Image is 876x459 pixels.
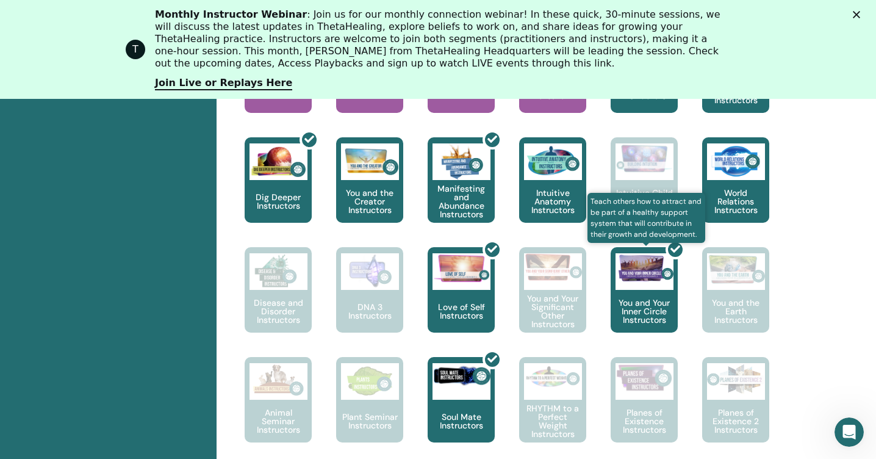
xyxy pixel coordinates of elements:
a: You and Your Significant Other Instructors You and Your Significant Other Instructors [519,247,586,357]
p: You and the Earth Instructors [702,298,769,324]
p: World Relations Instructors [702,189,769,214]
img: Animal Seminar Instructors [250,363,307,400]
a: You and the Earth Instructors You and the Earth Instructors [702,247,769,357]
p: Planes of Existence Instructors [611,408,678,434]
img: You and Your Inner Circle Instructors [616,253,673,283]
p: Animal Seminar Instructors [245,408,312,434]
div: : Join us for our monthly connection webinar! In these quick, 30-minute sessions, we will discuss... [155,9,731,70]
p: You and the Creator Instructors [336,189,403,214]
img: Intuitive Anatomy Instructors [524,143,582,180]
img: Intuitive Child In Me Instructors [616,143,673,173]
p: You and Your Inner Circle Instructors [611,298,678,324]
img: You and the Creator Instructors [341,143,399,180]
img: DNA 3 Instructors [341,253,399,290]
span: Teach others how to attract and be part of a healthy support system that will contribute in their... [587,193,705,243]
a: You and the Creator Instructors You and the Creator Instructors [336,137,403,247]
b: Monthly Instructor Webinar [155,9,307,20]
a: Disease and Disorder Instructors Disease and Disorder Instructors [245,247,312,357]
p: Dig Deeper Instructors [245,193,312,210]
img: Manifesting and Abundance Instructors [433,143,490,180]
a: Intuitive Anatomy Instructors Intuitive Anatomy Instructors [519,137,586,247]
a: DNA 3 Instructors DNA 3 Instructors [336,247,403,357]
img: World Relations Instructors [707,143,765,180]
img: You and the Earth Instructors [707,253,765,285]
a: Dig Deeper Instructors Dig Deeper Instructors [245,137,312,247]
img: Love of Self Instructors [433,253,490,283]
p: Disease and Disorder Instructors [245,298,312,324]
a: Intuitive Child In Me Instructors Intuitive Child In Me Instructors [611,137,678,247]
img: Dig Deeper Instructors [250,143,307,180]
p: DNA 3 Instructors [336,303,403,320]
a: Love of Self Instructors Love of Self Instructors [428,247,495,357]
img: Disease and Disorder Instructors [250,253,307,290]
p: Love of Self Instructors [428,303,495,320]
p: RHYTHM to a Perfect Weight Instructors [519,404,586,438]
p: Plant Seminar Instructors [336,413,403,430]
a: Manifesting and Abundance Instructors Manifesting and Abundance Instructors [428,137,495,247]
p: Manifesting and Abundance Instructors [428,184,495,219]
div: Profile image for ThetaHealing [126,40,145,59]
img: Planes of Existence 2 Instructors [707,363,765,396]
p: Intuitive Child In Me Instructors [611,189,678,214]
p: Soul Mate Instructors [428,413,495,430]
p: Planes of Existence 2 Instructors [702,408,769,434]
img: RHYTHM to a Perfect Weight Instructors [524,363,582,392]
img: Plant Seminar Instructors [341,363,399,400]
a: Teach others how to attract and be part of a healthy support system that will contribute in their... [611,247,678,357]
a: World Relations Instructors World Relations Instructors [702,137,769,247]
img: Soul Mate Instructors [433,363,490,389]
div: Fermer [853,11,865,18]
a: Join Live or Replays Here [155,77,292,90]
img: Planes of Existence Instructors [616,363,673,393]
img: You and Your Significant Other Instructors [524,253,582,281]
iframe: Intercom live chat [835,417,864,447]
p: Intuitive Anatomy Instructors [519,189,586,214]
p: You and Your Significant Other Instructors [519,294,586,328]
